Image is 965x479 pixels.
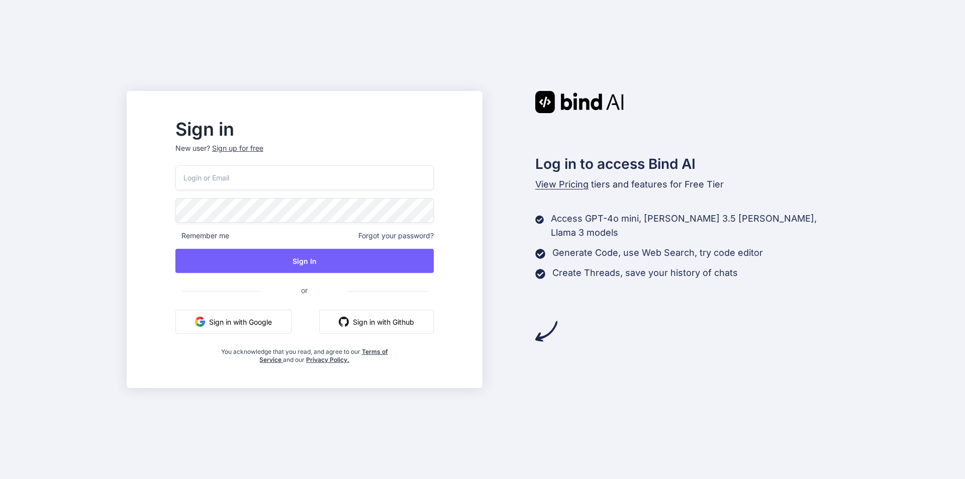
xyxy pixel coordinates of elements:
span: or [261,278,348,303]
div: Sign up for free [212,143,263,153]
img: arrow [535,320,557,342]
img: Bind AI logo [535,91,624,113]
p: tiers and features for Free Tier [535,177,839,191]
img: google [195,317,205,327]
p: Generate Code, use Web Search, try code editor [552,246,763,260]
img: github [339,317,349,327]
span: View Pricing [535,179,589,189]
span: Remember me [175,231,229,241]
button: Sign in with Github [319,310,434,334]
h2: Sign in [175,121,434,137]
div: You acknowledge that you read, and agree to our and our [218,342,391,364]
h2: Log in to access Bind AI [535,153,839,174]
button: Sign in with Google [175,310,292,334]
p: Access GPT-4o mini, [PERSON_NAME] 3.5 [PERSON_NAME], Llama 3 models [551,212,838,240]
p: New user? [175,143,434,165]
a: Terms of Service [259,348,388,363]
button: Sign In [175,249,434,273]
p: Create Threads, save your history of chats [552,266,738,280]
span: Forgot your password? [358,231,434,241]
a: Privacy Policy. [306,356,349,363]
input: Login or Email [175,165,434,190]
